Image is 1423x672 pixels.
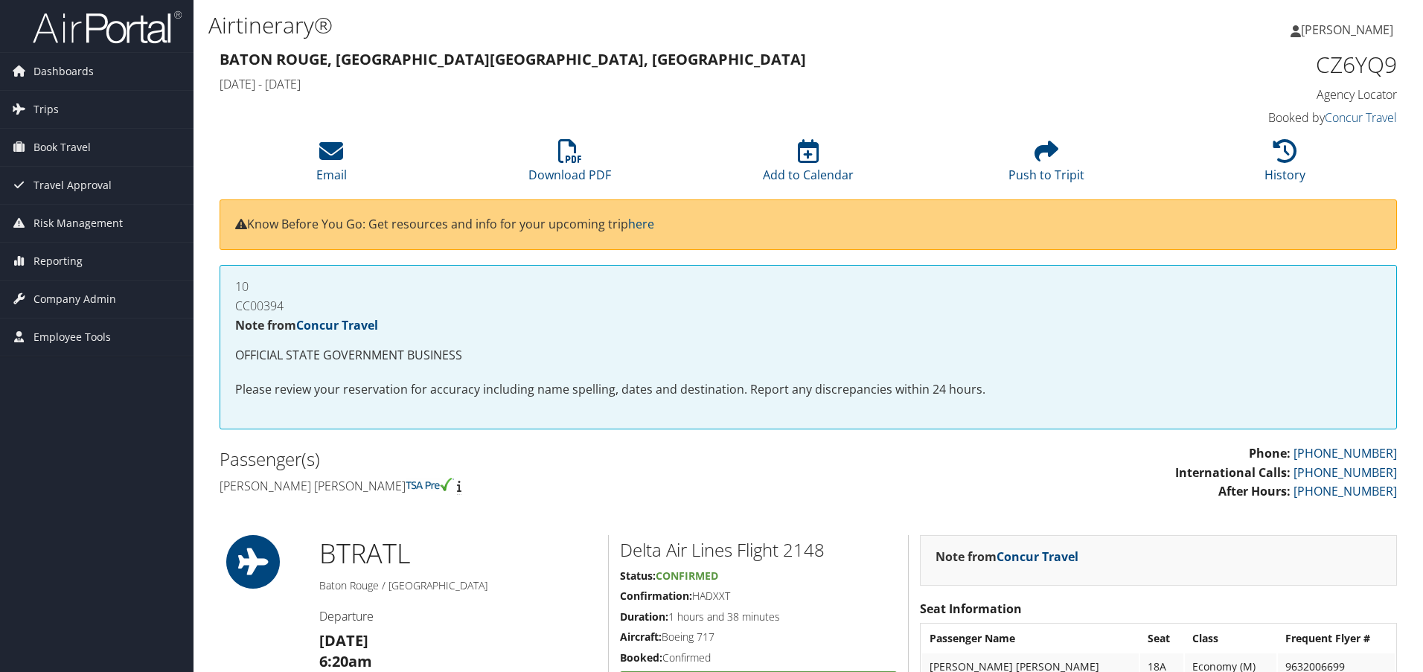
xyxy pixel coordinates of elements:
strong: Phone: [1249,445,1291,461]
h4: Departure [319,608,597,624]
h5: Boeing 717 [620,630,897,644]
h5: 1 hours and 38 minutes [620,609,897,624]
span: Company Admin [33,281,116,318]
strong: International Calls: [1175,464,1291,481]
a: Add to Calendar [763,147,854,183]
h4: CC00394 [235,300,1381,312]
th: Frequent Flyer # [1278,625,1395,652]
a: here [628,216,654,232]
img: tsa-precheck.png [406,478,454,491]
strong: Duration: [620,609,668,624]
span: Dashboards [33,53,94,90]
p: OFFICIAL STATE GOVERNMENT BUSINESS [235,346,1381,365]
th: Class [1185,625,1276,652]
h4: 10 [235,281,1381,292]
a: History [1264,147,1305,183]
strong: Confirmation: [620,589,692,603]
strong: 6:20am [319,651,372,671]
strong: Note from [235,317,378,333]
h4: [PERSON_NAME] [PERSON_NAME] [220,478,797,494]
a: Concur Travel [1325,109,1397,126]
strong: Note from [936,548,1078,565]
h1: CZ6YQ9 [1119,49,1397,80]
span: [PERSON_NAME] [1301,22,1393,38]
th: Seat [1140,625,1184,652]
h2: Delta Air Lines Flight 2148 [620,537,897,563]
th: Passenger Name [922,625,1138,652]
span: Trips [33,91,59,128]
img: airportal-logo.png [33,10,182,45]
h1: Airtinerary® [208,10,1008,41]
a: Concur Travel [997,548,1078,565]
strong: After Hours: [1218,483,1291,499]
span: Book Travel [33,129,91,166]
a: [PHONE_NUMBER] [1294,483,1397,499]
h5: Confirmed [620,650,897,665]
strong: Baton Rouge, [GEOGRAPHIC_DATA] [GEOGRAPHIC_DATA], [GEOGRAPHIC_DATA] [220,49,806,69]
span: Confirmed [656,569,718,583]
h4: [DATE] - [DATE] [220,76,1097,92]
a: [PHONE_NUMBER] [1294,464,1397,481]
strong: [DATE] [319,630,368,650]
h4: Agency Locator [1119,86,1397,103]
a: Email [316,147,347,183]
h5: HADXXT [620,589,897,604]
strong: Seat Information [920,601,1022,617]
h4: Booked by [1119,109,1397,126]
span: Risk Management [33,205,123,242]
span: Employee Tools [33,319,111,356]
a: [PERSON_NAME] [1291,7,1408,52]
strong: Booked: [620,650,662,665]
p: Know Before You Go: Get resources and info for your upcoming trip [235,215,1381,234]
a: Download PDF [528,147,611,183]
a: Concur Travel [296,317,378,333]
h1: BTR ATL [319,535,597,572]
h5: Baton Rouge / [GEOGRAPHIC_DATA] [319,578,597,593]
a: [PHONE_NUMBER] [1294,445,1397,461]
h2: Passenger(s) [220,447,797,472]
strong: Status: [620,569,656,583]
a: Push to Tripit [1008,147,1084,183]
p: Please review your reservation for accuracy including name spelling, dates and destination. Repor... [235,380,1381,400]
span: Travel Approval [33,167,112,204]
span: Reporting [33,243,83,280]
strong: Aircraft: [620,630,662,644]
